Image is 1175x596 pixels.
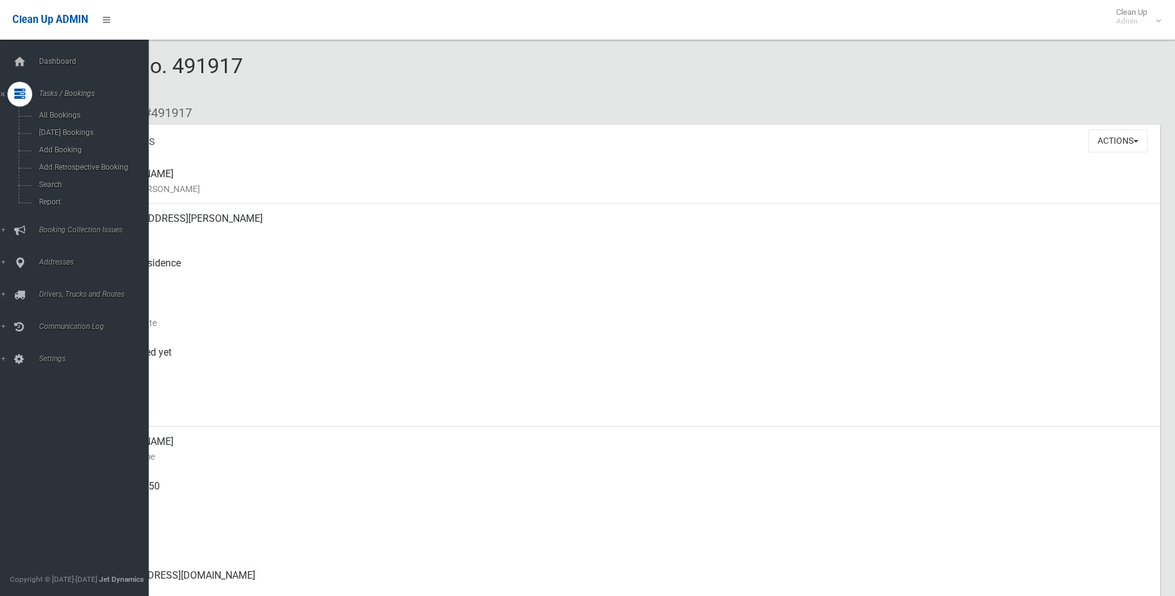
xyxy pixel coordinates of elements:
[1116,17,1147,26] small: Admin
[99,516,1150,561] div: None given
[99,494,1150,509] small: Mobile
[55,53,243,102] span: Booking No. 491917
[99,226,1150,241] small: Address
[35,354,158,363] span: Settings
[99,360,1150,375] small: Collected At
[99,427,1150,471] div: [PERSON_NAME]
[99,382,1150,427] div: [DATE]
[99,471,1150,516] div: 0417 224 050
[99,248,1150,293] div: Front of Residence
[99,575,144,584] strong: Jet Dynamics
[35,322,158,331] span: Communication Log
[99,338,1150,382] div: Not collected yet
[35,128,147,137] span: [DATE] Bookings
[99,271,1150,286] small: Pickup Point
[135,102,192,125] li: #491917
[99,405,1150,419] small: Zone
[35,89,158,98] span: Tasks / Bookings
[35,226,158,234] span: Booking Collection Issues
[35,180,147,189] span: Search
[1088,129,1148,152] button: Actions
[99,449,1150,464] small: Contact Name
[35,163,147,172] span: Add Retrospective Booking
[10,575,97,584] span: Copyright © [DATE]-[DATE]
[12,14,88,25] span: Clean Up ADMIN
[99,182,1150,196] small: Name of [PERSON_NAME]
[99,538,1150,553] small: Landline
[35,111,147,120] span: All Bookings
[1110,7,1160,26] span: Clean Up
[35,258,158,266] span: Addresses
[99,293,1150,338] div: [DATE]
[99,159,1150,204] div: [PERSON_NAME]
[99,315,1150,330] small: Collection Date
[35,57,158,66] span: Dashboard
[35,198,147,206] span: Report
[35,290,158,299] span: Drivers, Trucks and Routes
[99,204,1150,248] div: [STREET_ADDRESS][PERSON_NAME]
[35,146,147,154] span: Add Booking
